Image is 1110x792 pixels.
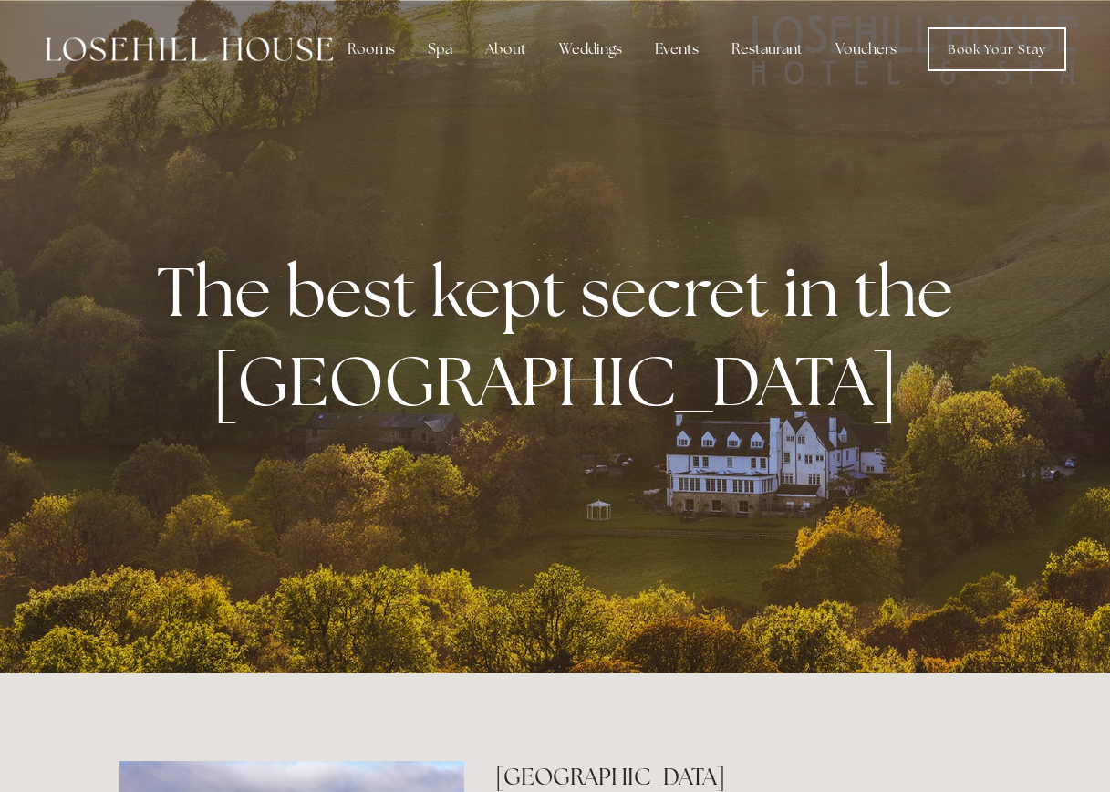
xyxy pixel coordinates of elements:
a: Book Your Stay [928,27,1066,71]
div: Rooms [333,31,410,68]
div: Events [640,31,713,68]
div: Restaurant [717,31,817,68]
div: About [471,31,541,68]
div: Weddings [545,31,637,68]
a: Vouchers [821,31,911,68]
img: Losehill House [46,37,333,61]
div: Spa [413,31,467,68]
strong: The best kept secret in the [GEOGRAPHIC_DATA] [157,246,968,425]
